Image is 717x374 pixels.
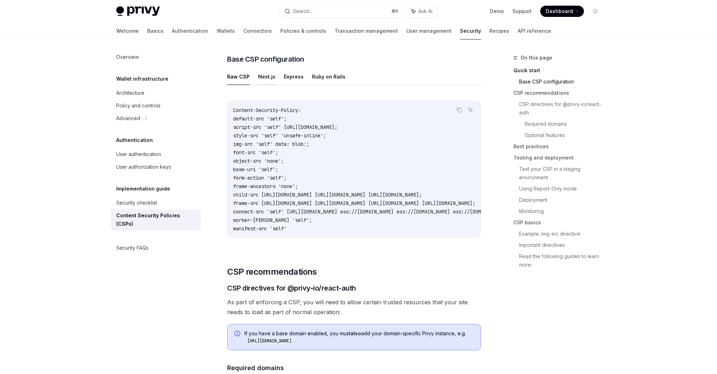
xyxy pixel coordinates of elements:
div: Architecture [116,89,144,97]
span: Content-Security-Policy: [233,107,301,113]
span: Base CSP configuration [227,54,304,64]
a: Security checklist [111,197,201,209]
div: User authorization keys [116,163,171,171]
button: Copy the contents from the code block [455,105,464,114]
a: User authentication [111,148,201,161]
a: Quick start [513,65,606,76]
span: CSP directives for @privy-io/react-auth [227,283,356,293]
button: Ask AI [406,5,437,18]
span: ⌘ K [391,8,399,14]
code: [URL][DOMAIN_NAME] [244,337,294,344]
a: Dashboard [540,6,584,17]
a: Welcome [116,23,139,39]
a: Support [512,8,532,15]
button: Toggle dark mode [590,6,601,17]
a: Content Security Policies (CSPs) [111,209,201,230]
button: Next.js [258,68,275,85]
div: Overview [116,53,139,61]
span: worker-[PERSON_NAME] 'self'; [233,217,312,223]
span: As part of enforcing a CSP, you will need to allow certain trusted resources that your site needs... [227,297,481,317]
span: On this page [520,54,552,62]
a: Best practices [513,141,606,152]
svg: Info [235,331,242,338]
span: manifest-src 'self' [233,225,287,232]
div: Content Security Policies (CSPs) [116,211,197,228]
a: Policies & controls [280,23,326,39]
h5: Wallet infrastructure [116,75,168,83]
a: Policy and controls [111,99,201,112]
button: Ask AI [466,105,475,114]
a: Architecture [111,87,201,99]
a: Example: img-src directive [519,228,606,239]
button: Ruby on Rails [312,68,345,85]
a: Authentication [172,23,208,39]
span: frame-src [URL][DOMAIN_NAME] [URL][DOMAIN_NAME] [URL][DOMAIN_NAME] [URL][DOMAIN_NAME]; [233,200,475,206]
span: form-action 'self'; [233,175,287,181]
span: child-src [URL][DOMAIN_NAME] [URL][DOMAIN_NAME] [URL][DOMAIN_NAME]; [233,192,422,198]
button: Express [284,68,304,85]
span: base-uri 'self'; [233,166,278,173]
span: frame-ancestors 'none'; [233,183,298,189]
a: Test your CSP in a staging environment [519,163,606,183]
span: object-src 'none'; [233,158,284,164]
a: Important directives [519,239,606,251]
div: Advanced [116,114,140,123]
span: Required domains [227,363,284,373]
a: Required domains [525,118,606,130]
span: font-src 'self'; [233,149,278,156]
img: light logo [116,6,160,16]
a: CSP directives for @privy-io/react-auth [519,99,606,118]
div: Security checklist [116,199,157,207]
span: img-src 'self' data: blob:; [233,141,309,147]
a: Base CSP configuration [519,76,606,87]
span: connect-src 'self' [URL][DOMAIN_NAME] wss://[DOMAIN_NAME] wss://[DOMAIN_NAME] wss://[DOMAIN_NAME]... [233,208,630,215]
a: Wallets [217,23,235,39]
a: Deployment [519,194,606,206]
a: User authorization keys [111,161,201,173]
div: Policy and controls [116,101,161,110]
span: script-src 'self' [URL][DOMAIN_NAME]; [233,124,337,130]
span: Ask AI [418,8,432,15]
button: Search...⌘K [280,5,403,18]
a: Demo [490,8,504,15]
a: Using Report-Only mode [519,183,606,194]
a: Connectors [243,23,272,39]
a: CSP basics [513,217,606,228]
a: CSP recommendations [513,87,606,99]
a: Monitoring [519,206,606,217]
a: Optional features [525,130,606,141]
button: Raw CSP [227,68,250,85]
a: Transaction management [335,23,398,39]
a: Read the following guides to learn more: [519,251,606,270]
span: CSP recommendations [227,266,317,278]
strong: also [350,330,361,336]
a: Testing and deployment [513,152,606,163]
div: Security FAQs [116,244,149,252]
a: User management [406,23,451,39]
a: Basics [147,23,163,39]
a: Recipes [490,23,509,39]
a: Overview [111,51,201,63]
div: User authentication [116,150,161,158]
span: If you have a base domain enabled, you must add your domain-specific Privy instance, e.g. . [244,330,474,344]
a: Security [460,23,481,39]
a: API reference [518,23,551,39]
a: Security FAQs [111,242,201,254]
span: Dashboard [546,8,573,15]
h5: Implementation guide [116,185,170,193]
div: Search... [293,7,313,15]
span: style-src 'self' 'unsafe-inline'; [233,132,326,139]
span: default-src 'self'; [233,116,287,122]
h5: Authentication [116,136,153,144]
